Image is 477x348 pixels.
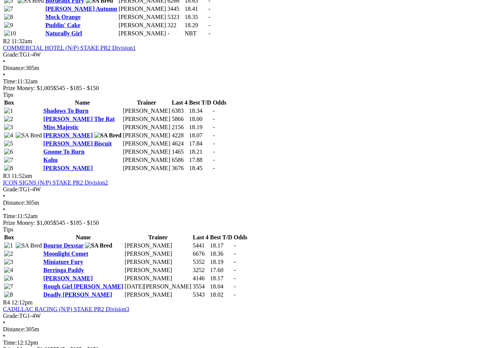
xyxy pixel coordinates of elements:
[3,199,25,206] span: Distance:
[213,116,215,122] span: -
[3,326,474,333] div: 305m
[209,275,233,282] td: 18.17
[4,149,13,155] img: 6
[234,275,236,281] span: -
[4,157,13,163] img: 7
[189,156,212,164] td: 17.88
[124,291,192,298] td: [PERSON_NAME]
[208,6,210,12] span: -
[3,213,17,219] span: Time:
[43,108,88,114] a: Shadows To Burn
[3,339,474,346] div: 12:12pm
[171,132,188,139] td: 4228
[43,140,112,147] a: [PERSON_NAME] Biscuit
[213,140,215,147] span: -
[124,258,192,266] td: [PERSON_NAME]
[43,234,123,241] th: Name
[189,99,212,106] th: Best T/D
[4,22,13,29] img: 9
[16,242,42,249] img: SA Bred
[209,283,233,290] td: 18.04
[4,14,13,20] img: 8
[3,313,19,319] span: Grade:
[4,250,13,257] img: 2
[209,234,233,241] th: Best T/D
[189,132,212,139] td: 18.07
[16,132,42,139] img: SA Bred
[4,291,13,298] img: 8
[213,108,215,114] span: -
[3,213,474,220] div: 11:52am
[3,78,474,85] div: 11:32am
[212,99,227,106] th: Odds
[192,242,209,249] td: 5441
[3,78,17,84] span: Time:
[3,92,13,98] span: Tips
[3,45,136,51] a: COMMERCIAL HOTEL (N/P) STAKE PR2 Division1
[4,132,13,139] img: 4
[189,115,212,123] td: 18.00
[209,250,233,258] td: 18.36
[189,124,212,131] td: 18.19
[209,291,233,298] td: 18.02
[123,165,171,172] td: [PERSON_NAME]
[184,5,208,13] td: 18.41
[192,275,209,282] td: 4146
[213,149,215,155] span: -
[4,242,13,249] img: 1
[4,124,13,131] img: 3
[213,132,215,138] span: -
[43,124,79,130] a: Miss Majestic
[3,326,25,332] span: Distance:
[4,283,13,290] img: 7
[234,291,236,298] span: -
[167,13,183,21] td: 5323
[3,186,19,192] span: Grade:
[171,165,188,172] td: 3676
[3,65,474,71] div: 305m
[3,193,5,199] span: •
[3,199,474,206] div: 305m
[43,275,92,281] a: [PERSON_NAME]
[189,148,212,156] td: 18.21
[3,58,5,64] span: •
[184,30,208,37] td: NBT
[43,165,92,171] a: [PERSON_NAME]
[3,299,10,306] span: R4
[192,258,209,266] td: 5352
[189,140,212,147] td: 17.84
[192,283,209,290] td: 3554
[124,242,192,249] td: [PERSON_NAME]
[4,140,13,147] img: 5
[233,234,247,241] th: Odds
[171,156,188,164] td: 6586
[85,242,112,249] img: SA Bred
[3,85,474,92] div: Prize Money: $1,005
[208,22,210,28] span: -
[213,124,215,130] span: -
[208,30,210,36] span: -
[124,234,192,241] th: Trainer
[4,108,13,114] img: 1
[3,339,17,346] span: Time:
[171,140,188,147] td: 4624
[4,99,14,106] span: Box
[123,156,171,164] td: [PERSON_NAME]
[209,258,233,266] td: 18.19
[234,250,236,257] span: -
[12,299,33,306] span: 12:12pm
[213,165,215,171] span: -
[43,283,123,290] a: Rough Girl [PERSON_NAME]
[43,149,84,155] a: Gnome To Burn
[3,65,25,71] span: Distance:
[12,38,32,44] span: 11:32am
[192,266,209,274] td: 3252
[234,242,236,249] span: -
[123,148,171,156] td: [PERSON_NAME]
[4,6,13,12] img: 7
[118,30,166,37] td: [PERSON_NAME]
[43,291,112,298] a: Deadly [PERSON_NAME]
[43,250,88,257] a: Moonlight Comet
[118,13,166,21] td: [PERSON_NAME]
[171,115,188,123] td: 5866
